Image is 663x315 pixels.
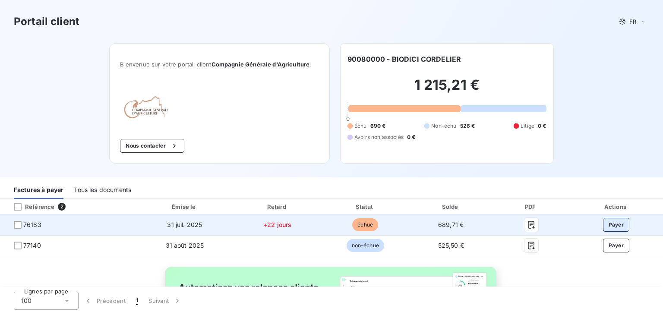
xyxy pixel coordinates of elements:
div: Référence [7,203,54,211]
span: 77140 [23,241,41,250]
div: Solde [410,202,492,211]
span: non-échue [347,239,384,252]
button: Précédent [79,292,131,310]
span: 525,50 € [438,242,464,249]
span: 1 [136,296,138,305]
img: Company logo [120,88,175,125]
span: 31 juil. 2025 [167,221,202,228]
div: PDF [495,202,568,211]
div: Émise le [138,202,231,211]
span: 76183 [23,220,41,229]
span: Échu [354,122,367,130]
span: 100 [21,296,32,305]
span: 2 [58,203,66,211]
span: FR [629,18,636,25]
h6: 90080000 - BIODICI CORDELIER [347,54,461,64]
span: Non-échu [431,122,456,130]
span: 0 € [407,133,415,141]
div: Retard [235,202,320,211]
div: Tous les documents [74,181,131,199]
button: Nous contacter [120,139,184,153]
span: +22 jours [263,221,291,228]
span: 0 € [538,122,546,130]
span: 689,71 € [438,221,464,228]
h2: 1 215,21 € [347,76,546,102]
span: échue [352,218,378,231]
div: Statut [324,202,407,211]
div: Actions [571,202,661,211]
button: Suivant [143,292,187,310]
span: Compagnie Générale d'Agriculture [212,61,310,68]
span: 31 août 2025 [166,242,204,249]
span: Avoirs non associés [354,133,404,141]
span: 690 € [370,122,386,130]
button: 1 [131,292,143,310]
span: 0 [346,115,350,122]
span: Litige [521,122,534,130]
button: Payer [603,218,630,232]
h3: Portail client [14,14,79,29]
span: 526 € [460,122,475,130]
button: Payer [603,239,630,252]
span: Bienvenue sur votre portail client . [120,61,319,68]
div: Factures à payer [14,181,63,199]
